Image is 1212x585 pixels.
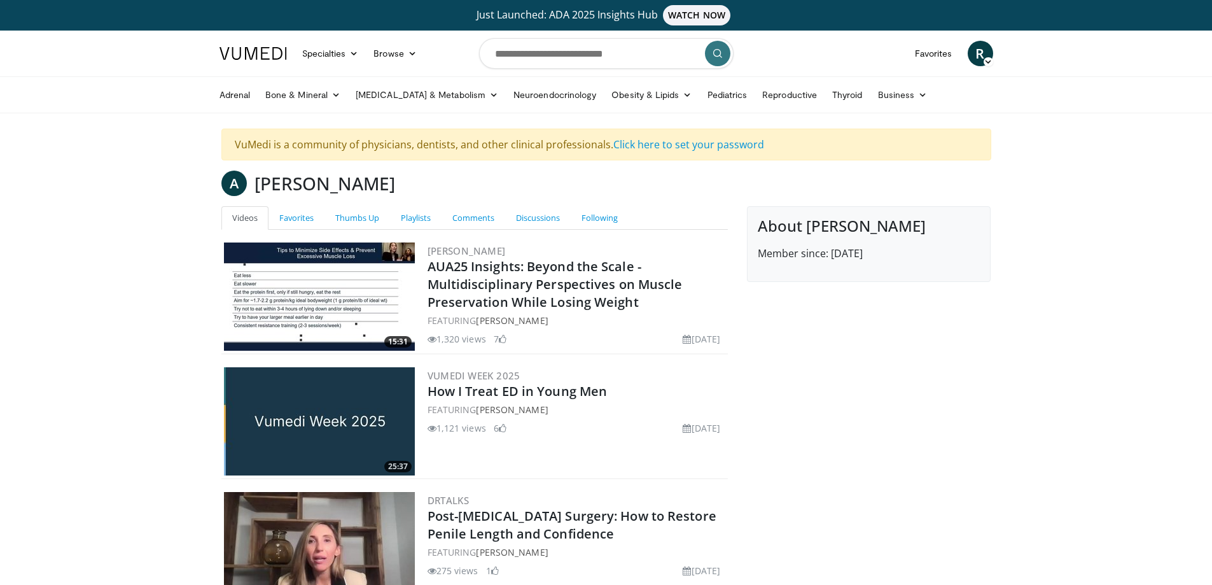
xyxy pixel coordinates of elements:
[758,246,980,261] p: Member since: [DATE]
[683,332,720,346] li: [DATE]
[968,41,993,66] a: R
[428,403,726,416] div: FEATURING
[224,367,415,476] img: b9b17f21-4846-4fd0-83a4-433307d5297a.jpg.300x170_q85_crop-smart_upscale.jpg
[428,258,683,311] a: AUA25 Insights: Beyond the Scale - Multidisciplinary Perspectives on Muscle Preservation While Lo...
[224,243,415,351] a: 15:31
[700,82,755,108] a: Pediatrics
[428,564,478,577] li: 275 views
[348,82,506,108] a: [MEDICAL_DATA] & Metabolism
[258,82,348,108] a: Bone & Mineral
[428,244,506,257] a: [PERSON_NAME]
[224,243,415,351] img: dd284a5a-4003-4921-b31b-1beaa3950faf.300x170_q85_crop-smart_upscale.jpg
[428,507,716,542] a: Post-[MEDICAL_DATA] Surgery: How to Restore Penile Length and Confidence
[870,82,935,108] a: Business
[758,217,980,236] h4: About [PERSON_NAME]
[224,367,415,476] a: 25:37
[221,129,991,160] div: VuMedi is a community of physicians, dentists, and other clinical professionals.
[494,332,506,346] li: 7
[476,546,548,558] a: [PERSON_NAME]
[428,314,726,327] div: FEATURING
[221,5,991,25] a: Just Launched: ADA 2025 Insights HubWATCH NOW
[428,546,726,559] div: FEATURING
[428,369,520,382] a: Vumedi Week 2025
[428,494,470,507] a: DrTalks
[221,206,268,230] a: Videos
[254,171,395,196] h3: [PERSON_NAME]
[428,421,486,435] li: 1,121 views
[428,383,608,400] a: How I Treat ED in Young Men
[268,206,324,230] a: Favorites
[295,41,366,66] a: Specialties
[755,82,825,108] a: Reproductive
[442,206,505,230] a: Comments
[324,206,390,230] a: Thumbs Up
[604,82,699,108] a: Obesity & Lipids
[571,206,629,230] a: Following
[613,137,764,152] a: Click here to set your password
[219,47,287,60] img: VuMedi Logo
[428,332,486,346] li: 1,320 views
[505,206,571,230] a: Discussions
[390,206,442,230] a: Playlists
[212,82,258,108] a: Adrenal
[825,82,870,108] a: Thyroid
[494,421,506,435] li: 6
[683,564,720,577] li: [DATE]
[476,404,548,416] a: [PERSON_NAME]
[384,461,412,472] span: 25:37
[663,5,730,25] span: WATCH NOW
[476,314,548,327] a: [PERSON_NAME]
[384,336,412,348] span: 15:31
[486,564,499,577] li: 1
[479,38,734,69] input: Search topics, interventions
[506,82,604,108] a: Neuroendocrinology
[683,421,720,435] li: [DATE]
[366,41,424,66] a: Browse
[907,41,960,66] a: Favorites
[221,171,247,196] a: A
